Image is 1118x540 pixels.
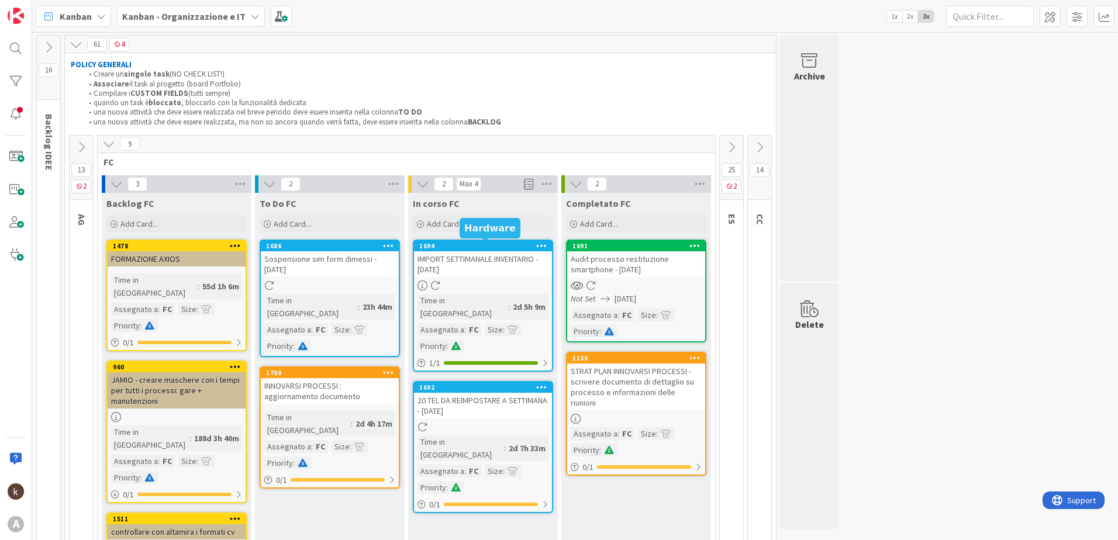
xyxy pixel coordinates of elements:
[71,179,91,193] span: 2
[264,411,351,437] div: Time in [GEOGRAPHIC_DATA]
[87,37,107,51] span: 61
[160,303,175,316] div: FC
[130,88,188,98] strong: CUSTOM FIELDS
[566,352,706,476] a: 1130STRAT PLAN INNOVARSI PROCESSI - scrivere documento di dettaglio su processo e informazioni de...
[140,471,142,484] span: :
[413,381,553,513] a: 169220 TEL DA REIMPOSTARE A SETTIMANA - [DATE]Time in [GEOGRAPHIC_DATA]:2d 7h 33mAssegnato a:FCSi...
[39,63,58,77] span: 16
[293,340,295,352] span: :
[332,323,350,336] div: Size
[111,319,140,332] div: Priority
[160,455,175,468] div: FC
[8,483,24,500] img: kh
[261,368,399,378] div: 1700
[946,6,1034,27] input: Quick Filter...
[108,514,246,524] div: 1511
[414,251,552,277] div: IMPORT SETTIMANALE INVENTARIO - [DATE]
[123,489,134,501] span: 0 / 1
[261,368,399,404] div: 1700INNOVARSI PROCESSI : aggiornamento documento
[572,242,705,250] div: 1691
[466,465,481,477] div: FC
[293,456,295,469] span: :
[127,177,147,191] span: 3
[82,117,771,127] li: una nuova attività che deve essere realizzata, ma non so ancora quando verrà fatta, deve essere i...
[8,8,24,24] img: Visit kanbanzone.com
[264,323,311,336] div: Assegnato a
[360,300,395,313] div: 23h 44m
[580,219,617,229] span: Add Card...
[466,323,481,336] div: FC
[656,309,658,321] span: :
[124,69,170,79] strong: singolo task
[103,156,701,168] span: FC
[313,440,328,453] div: FC
[191,432,242,445] div: 188d 3h 40m
[123,337,134,349] span: 0 / 1
[111,471,140,484] div: Priority
[417,340,446,352] div: Priority
[434,177,454,191] span: 2
[260,198,296,209] span: To Do FC
[178,303,196,316] div: Size
[189,432,191,445] span: :
[485,323,503,336] div: Size
[795,317,824,331] div: Delete
[918,11,934,22] span: 3x
[122,11,246,22] b: Kanban - Organizzazione e IT
[82,79,771,89] li: il task al progetto (board Portfolio)
[82,98,771,108] li: quando un task è , bloccarlo con la funzionalità dedicata
[94,79,129,89] strong: Associare
[582,461,593,473] span: 0 / 1
[615,293,636,305] span: [DATE]
[108,514,246,539] div: 1511controllare con altamira i formati cv
[587,177,607,191] span: 2
[108,241,246,266] div: 1478FORMAZIONE AXIOS
[414,241,552,251] div: 1694
[722,163,741,177] span: 25
[120,137,140,151] span: 9
[571,427,617,440] div: Assegnato a
[414,382,552,393] div: 1692
[260,240,400,357] a: 1686Sospensione sim form dimessi - [DATE]Time in [GEOGRAPHIC_DATA]:23h 44mAssegnato a:FCSize:Prio...
[113,363,246,371] div: 960
[503,465,505,477] span: :
[260,366,400,489] a: 1700INNOVARSI PROCESSI : aggiornamento documentoTime in [GEOGRAPHIC_DATA]:2d 4h 17mAssegnato a:FC...
[76,214,88,226] span: AG
[429,357,440,369] span: 1 / 1
[266,242,399,250] div: 1686
[106,240,247,351] a: 1478FORMAZIONE AXIOSTime in [GEOGRAPHIC_DATA]:55d 1h 6mAssegnato a:FCSize:Priority:0/1
[276,474,287,486] span: 0 / 1
[567,241,705,277] div: 1691Audit processo restituzione smartphone - [DATE]
[413,240,553,372] a: 1694IMPORT SETTIMANALE INVENTARIO - [DATE]Time in [GEOGRAPHIC_DATA]:2d 5h 9mAssegnato a:FCSize:Pr...
[108,362,246,372] div: 960
[638,427,656,440] div: Size
[178,455,196,468] div: Size
[902,11,918,22] span: 2x
[468,117,501,127] strong: BACKLOG
[886,11,902,22] span: 1x
[108,251,246,266] div: FORMAZIONE AXIOS
[567,364,705,410] div: STRAT PLAN INNOVARSI PROCESSI - scrivere documento di dettaglio su processo e informazioni delle ...
[358,300,360,313] span: :
[398,107,422,117] strong: TO DO
[417,481,446,494] div: Priority
[503,323,505,336] span: :
[750,163,770,177] span: 14
[571,309,617,321] div: Assegnato a
[261,241,399,277] div: 1686Sospensione sim form dimessi - [DATE]
[504,442,506,455] span: :
[567,353,705,364] div: 1130
[71,163,91,177] span: 13
[264,440,311,453] div: Assegnato a
[508,300,510,313] span: :
[82,70,771,79] li: Creare un (NO CHECK LIST!)
[566,240,706,342] a: 1691Audit processo restituzione smartphone - [DATE]Not Set[DATE]Assegnato a:FCSize:Priority:
[567,353,705,410] div: 1130STRAT PLAN INNOVARSI PROCESSI - scrivere documento di dettaglio su processo e informazioni de...
[108,487,246,502] div: 0/1
[261,251,399,277] div: Sospensione sim form dimessi - [DATE]
[60,9,92,23] span: Kanban
[261,473,399,487] div: 0/1
[108,362,246,409] div: 960JAMIO - creare maschere con i tempi per tutti i processi: gare + manutenzioni
[264,294,358,320] div: Time in [GEOGRAPHIC_DATA]
[266,369,399,377] div: 1700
